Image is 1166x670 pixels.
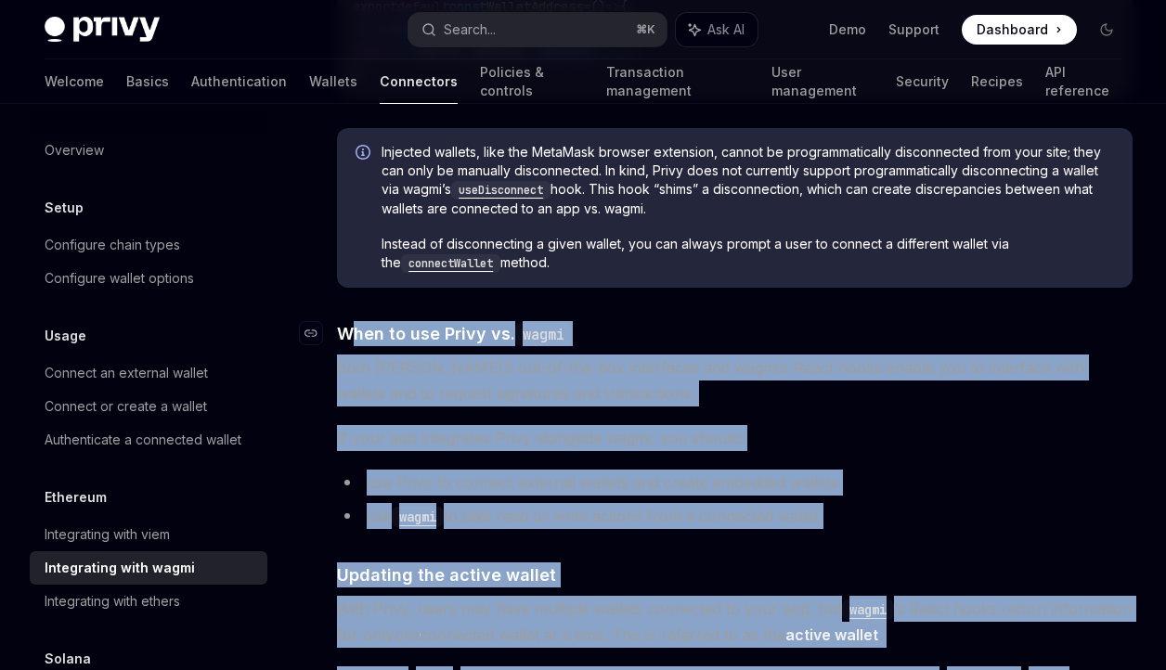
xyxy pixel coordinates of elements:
a: Connectors [380,59,458,104]
h5: Setup [45,197,84,219]
img: dark logo [45,17,160,43]
span: Instead of disconnecting a given wallet, you can always prompt a user to connect a different wall... [382,235,1114,273]
div: Connect an external wallet [45,362,208,384]
button: Search...⌘K [408,13,667,46]
em: one [394,625,420,644]
a: Integrating with wagmi [30,551,267,585]
a: Basics [126,59,169,104]
a: Support [888,20,939,39]
a: Transaction management [606,59,750,104]
a: Security [896,59,949,104]
a: Recipes [971,59,1023,104]
div: Configure chain types [45,234,180,256]
code: wagmi [842,599,894,620]
div: Integrating with ethers [45,590,180,612]
code: wagmi [515,323,572,346]
div: Search... [444,19,496,41]
div: Authenticate a connected wallet [45,429,241,451]
div: Configure wallet options [45,267,194,290]
button: Toggle dark mode [1092,15,1121,45]
span: With Privy, users may have multiple wallets connected to your app, but ’s React hooks return info... [337,596,1133,648]
a: Welcome [45,59,104,104]
a: Connect or create a wallet [30,390,267,423]
a: Wallets [309,59,357,104]
div: Overview [45,139,104,161]
h5: Ethereum [45,486,107,509]
a: Configure wallet options [30,262,267,295]
span: Both [PERSON_NAME]’s out-of-the-box interfaces and wagmi’s React hooks enable you to interface wi... [337,354,1133,406]
a: Integrating with ethers [30,585,267,618]
span: Ask AI [707,20,745,39]
a: Overview [30,134,267,167]
span: If your app integrates Privy alongside wagmi, you should: [337,425,1133,451]
a: Dashboard [962,15,1077,45]
span: Updating the active wallet [337,562,556,587]
a: useDisconnect [451,181,551,197]
div: Integrating with wagmi [45,557,195,579]
h5: Solana [45,648,91,670]
a: Authentication [191,59,287,104]
a: User management [771,59,874,104]
a: Authenticate a connected wallet [30,423,267,457]
button: Ask AI [676,13,758,46]
li: use Privy to connect external wallets and create embedded wallets [337,470,1133,496]
a: connectWallet [401,254,500,270]
code: connectWallet [401,254,500,273]
span: ⌘ K [636,22,655,37]
a: Demo [829,20,866,39]
a: Navigate to header [300,321,337,346]
code: wagmi [392,507,444,527]
svg: Info [356,145,374,163]
code: useDisconnect [451,181,551,200]
a: API reference [1045,59,1121,104]
div: Integrating with viem [45,523,170,546]
a: wagmi [842,599,894,618]
strong: active wallet [785,625,878,644]
span: When to use Privy vs. [337,321,572,346]
h5: Usage [45,325,86,347]
a: Connect an external wallet [30,356,267,390]
li: use to take read or write actions from a connected wallet [337,503,1133,529]
span: Dashboard [977,20,1048,39]
a: Integrating with viem [30,518,267,551]
div: Connect or create a wallet [45,395,207,418]
a: wagmi [392,507,444,525]
a: Configure chain types [30,228,267,262]
span: Injected wallets, like the MetaMask browser extension, cannot be programmatically disconnected fr... [382,143,1114,218]
a: Policies & controls [480,59,584,104]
